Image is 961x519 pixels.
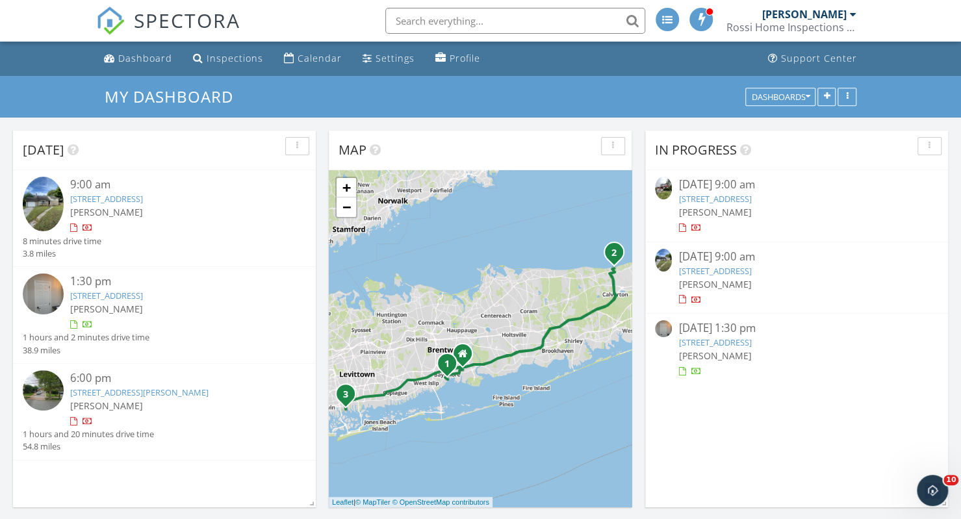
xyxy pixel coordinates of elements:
[23,331,149,344] div: 1 hours and 2 minutes drive time
[678,278,751,290] span: [PERSON_NAME]
[678,349,751,362] span: [PERSON_NAME]
[23,273,306,357] a: 1:30 pm [STREET_ADDRESS] [PERSON_NAME] 1 hours and 2 minutes drive time 38.9 miles
[23,273,64,314] img: streetview
[70,273,283,290] div: 1:30 pm
[943,475,958,485] span: 10
[917,475,948,506] iframe: Intercom live chat
[332,498,353,506] a: Leaflet
[450,52,480,64] div: Profile
[357,47,420,71] a: Settings
[678,265,751,277] a: [STREET_ADDRESS]
[678,193,751,205] a: [STREET_ADDRESS]
[70,290,143,301] a: [STREET_ADDRESS]
[655,249,672,272] img: 9577040%2Freports%2F09131062-90d1-4218-92b7-e3c4842f59c2%2Fcover_photos%2Fo7iGuzupPu6jHb3DMcyp%2F...
[70,303,143,315] span: [PERSON_NAME]
[346,394,353,401] div: 1952 Julian Ln, Merrick, NY 11566
[105,86,244,107] a: My Dashboard
[678,320,914,336] div: [DATE] 1:30 pm
[655,141,737,158] span: In Progress
[134,6,240,34] span: SPECTORA
[762,8,847,21] div: [PERSON_NAME]
[23,440,154,453] div: 54.8 miles
[70,399,143,412] span: [PERSON_NAME]
[70,206,143,218] span: [PERSON_NAME]
[655,320,672,337] img: streetview
[70,370,283,386] div: 6:00 pm
[188,47,268,71] a: Inspections
[726,21,856,34] div: Rossi Home Inspections Inc.
[96,18,240,45] a: SPECTORA
[118,52,172,64] div: Dashboard
[655,177,938,234] a: [DATE] 9:00 am [STREET_ADDRESS] [PERSON_NAME]
[23,141,64,158] span: [DATE]
[745,88,815,106] button: Dashboards
[678,206,751,218] span: [PERSON_NAME]
[444,360,450,369] i: 1
[337,178,356,197] a: Zoom in
[763,47,862,71] a: Support Center
[207,52,263,64] div: Inspections
[430,47,485,71] a: Profile
[655,177,672,199] img: 9540702%2Fcover_photos%2Fyp2nJDHkj00ICjX4S0zA%2Fsmall.jpg
[678,249,914,265] div: [DATE] 9:00 am
[70,386,209,398] a: [STREET_ADDRESS][PERSON_NAME]
[70,177,283,193] div: 9:00 am
[298,52,342,64] div: Calendar
[23,370,64,411] img: streetview
[23,428,154,440] div: 1 hours and 20 minutes drive time
[447,363,455,371] div: 68 Ocean Ave, Bay Shore, NY 11706
[678,336,751,348] a: [STREET_ADDRESS]
[611,249,617,258] i: 2
[343,390,348,399] i: 3
[23,177,64,231] img: 9577040%2Freports%2F09131062-90d1-4218-92b7-e3c4842f59c2%2Fcover_photos%2Fo7iGuzupPu6jHb3DMcyp%2F...
[329,497,493,508] div: |
[614,252,622,260] div: 517 Fox Hill Dr, Calverton, NY 11933
[339,141,366,158] span: Map
[781,52,857,64] div: Support Center
[23,177,306,260] a: 9:00 am [STREET_ADDRESS] [PERSON_NAME] 8 minutes drive time 3.8 miles
[355,498,391,506] a: © MapTiler
[463,353,470,361] div: 59 Moffitt Boulevard, East Islip NY 11730
[23,370,306,453] a: 6:00 pm [STREET_ADDRESS][PERSON_NAME] [PERSON_NAME] 1 hours and 20 minutes drive time 54.8 miles
[655,320,938,378] a: [DATE] 1:30 pm [STREET_ADDRESS] [PERSON_NAME]
[655,249,938,307] a: [DATE] 9:00 am [STREET_ADDRESS] [PERSON_NAME]
[99,47,177,71] a: Dashboard
[23,247,101,260] div: 3.8 miles
[96,6,125,35] img: The Best Home Inspection Software - Spectora
[23,235,101,247] div: 8 minutes drive time
[678,177,914,193] div: [DATE] 9:00 am
[376,52,415,64] div: Settings
[23,344,149,357] div: 38.9 miles
[70,193,143,205] a: [STREET_ADDRESS]
[751,92,810,101] div: Dashboards
[279,47,347,71] a: Calendar
[385,8,645,34] input: Search everything...
[392,498,489,506] a: © OpenStreetMap contributors
[337,197,356,217] a: Zoom out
